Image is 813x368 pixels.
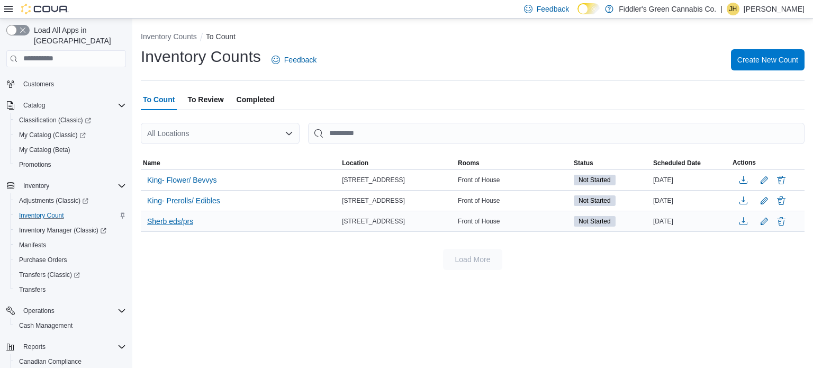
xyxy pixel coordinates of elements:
span: JH [729,3,737,15]
button: Edit count details [758,172,771,188]
span: [STREET_ADDRESS] [342,176,405,184]
span: Transfers [19,285,46,294]
a: Canadian Compliance [15,355,86,368]
span: [STREET_ADDRESS] [342,217,405,226]
span: Feedback [284,55,317,65]
span: To Count [143,89,175,110]
button: King- Flower/ Bevvys [143,172,221,188]
div: [DATE] [651,215,730,228]
span: Operations [19,304,126,317]
span: My Catalog (Classic) [15,129,126,141]
span: Customers [23,80,54,88]
span: Location [342,159,368,167]
span: Operations [23,307,55,315]
a: Inventory Manager (Classic) [11,223,130,238]
nav: An example of EuiBreadcrumbs [141,31,805,44]
span: Adjustments (Classic) [15,194,126,207]
button: Delete [775,194,788,207]
span: Cash Management [19,321,73,330]
input: Dark Mode [577,3,600,14]
span: Transfers (Classic) [19,271,80,279]
span: My Catalog (Beta) [19,146,70,154]
span: Purchase Orders [15,254,126,266]
button: Transfers [11,282,130,297]
button: Inventory [19,179,53,192]
a: My Catalog (Classic) [11,128,130,142]
a: My Catalog (Classic) [15,129,90,141]
span: Transfers (Classic) [15,268,126,281]
span: Catalog [19,99,126,112]
span: Reports [19,340,126,353]
button: Rooms [456,157,572,169]
span: Promotions [19,160,51,169]
span: Actions [733,158,756,167]
span: Transfers [15,283,126,296]
span: Status [574,159,593,167]
button: Cash Management [11,318,130,333]
button: Scheduled Date [651,157,730,169]
span: To Review [187,89,223,110]
span: Not Started [574,216,616,227]
div: [DATE] [651,174,730,186]
span: My Catalog (Classic) [19,131,86,139]
div: Front of House [456,194,572,207]
span: Scheduled Date [653,159,701,167]
span: [STREET_ADDRESS] [342,196,405,205]
span: Not Started [579,196,611,205]
button: Status [572,157,651,169]
img: Cova [21,4,69,14]
a: Purchase Orders [15,254,71,266]
span: Catalog [23,101,45,110]
input: This is a search bar. After typing your query, hit enter to filter the results lower in the page. [308,123,805,144]
a: Adjustments (Classic) [15,194,93,207]
span: Name [143,159,160,167]
span: Inventory Manager (Classic) [19,226,106,235]
span: King- Prerolls/ Edibles [147,195,220,206]
span: Purchase Orders [19,256,67,264]
button: Delete [775,174,788,186]
span: Canadian Compliance [15,355,126,368]
button: Name [141,157,340,169]
button: To Count [206,32,236,41]
span: Adjustments (Classic) [19,196,88,205]
span: Cash Management [15,319,126,332]
a: My Catalog (Beta) [15,143,75,156]
a: Feedback [267,49,321,70]
p: | [720,3,722,15]
div: Front of House [456,215,572,228]
span: Classification (Classic) [19,116,91,124]
a: Transfers [15,283,50,296]
a: Transfers (Classic) [15,268,84,281]
div: Joel Herrington [727,3,739,15]
button: Operations [2,303,130,318]
button: Promotions [11,157,130,172]
span: Customers [19,77,126,91]
button: Operations [19,304,59,317]
a: Manifests [15,239,50,252]
span: Load More [455,254,491,265]
a: Inventory Count [15,209,68,222]
h1: Inventory Counts [141,46,261,67]
span: Inventory Manager (Classic) [15,224,126,237]
button: Reports [2,339,130,354]
span: Inventory [19,179,126,192]
button: Reports [19,340,50,353]
button: Manifests [11,238,130,253]
span: Classification (Classic) [15,114,126,127]
button: My Catalog (Beta) [11,142,130,157]
button: Sherb eds/prs [143,213,197,229]
span: Feedback [537,4,569,14]
span: Inventory [23,182,49,190]
span: Canadian Compliance [19,357,82,366]
span: Load All Apps in [GEOGRAPHIC_DATA] [30,25,126,46]
a: Classification (Classic) [11,113,130,128]
div: [DATE] [651,194,730,207]
span: Manifests [15,239,126,252]
span: Completed [237,89,275,110]
button: Inventory [2,178,130,193]
button: Inventory Count [11,208,130,223]
span: Inventory Count [19,211,64,220]
p: [PERSON_NAME] [744,3,805,15]
span: Reports [23,343,46,351]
